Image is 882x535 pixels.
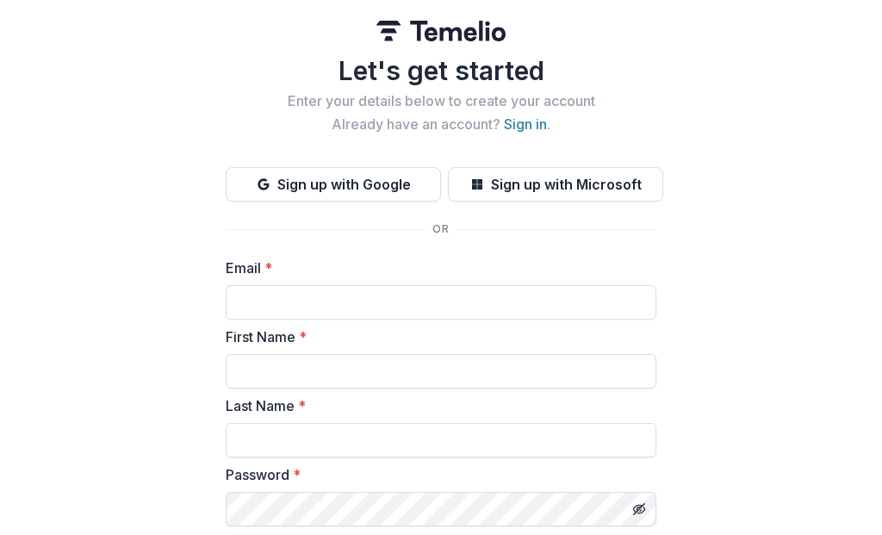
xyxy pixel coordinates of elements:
[226,93,656,109] h2: Enter your details below to create your account
[226,258,646,278] label: Email
[226,464,646,485] label: Password
[226,327,646,347] label: First Name
[226,167,441,202] button: Sign up with Google
[226,116,656,133] h2: Already have an account? .
[504,115,547,133] a: Sign in
[625,495,653,523] button: Toggle password visibility
[448,167,663,202] button: Sign up with Microsoft
[226,55,656,86] h1: Let's get started
[376,21,506,41] img: Temelio
[226,395,646,416] label: Last Name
